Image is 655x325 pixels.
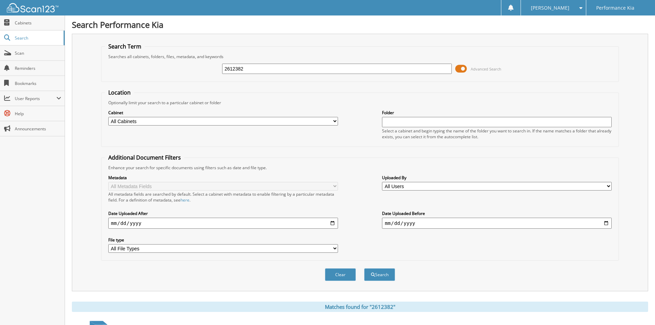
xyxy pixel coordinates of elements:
[596,6,634,10] span: Performance Kia
[108,110,338,116] label: Cabinet
[325,268,356,281] button: Clear
[382,110,612,116] label: Folder
[15,20,61,26] span: Cabinets
[15,35,60,41] span: Search
[531,6,569,10] span: [PERSON_NAME]
[105,100,615,106] div: Optionally limit your search to a particular cabinet or folder
[105,89,134,96] legend: Location
[382,128,612,140] div: Select a cabinet and begin typing the name of the folder you want to search in. If the name match...
[7,3,58,12] img: scan123-logo-white.svg
[15,80,61,86] span: Bookmarks
[105,54,615,59] div: Searches all cabinets, folders, files, metadata, and keywords
[382,210,612,216] label: Date Uploaded Before
[471,66,501,72] span: Advanced Search
[15,96,56,101] span: User Reports
[108,237,338,243] label: File type
[15,65,61,71] span: Reminders
[72,302,648,312] div: Matches found for "2612382"
[105,165,615,171] div: Enhance your search for specific documents using filters such as date and file type.
[15,126,61,132] span: Announcements
[108,210,338,216] label: Date Uploaded After
[105,154,184,161] legend: Additional Document Filters
[382,175,612,181] label: Uploaded By
[15,111,61,117] span: Help
[364,268,395,281] button: Search
[181,197,189,203] a: here
[72,19,648,30] h1: Search Performance Kia
[105,43,145,50] legend: Search Term
[382,218,612,229] input: end
[108,218,338,229] input: start
[15,50,61,56] span: Scan
[108,191,338,203] div: All metadata fields are searched by default. Select a cabinet with metadata to enable filtering b...
[108,175,338,181] label: Metadata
